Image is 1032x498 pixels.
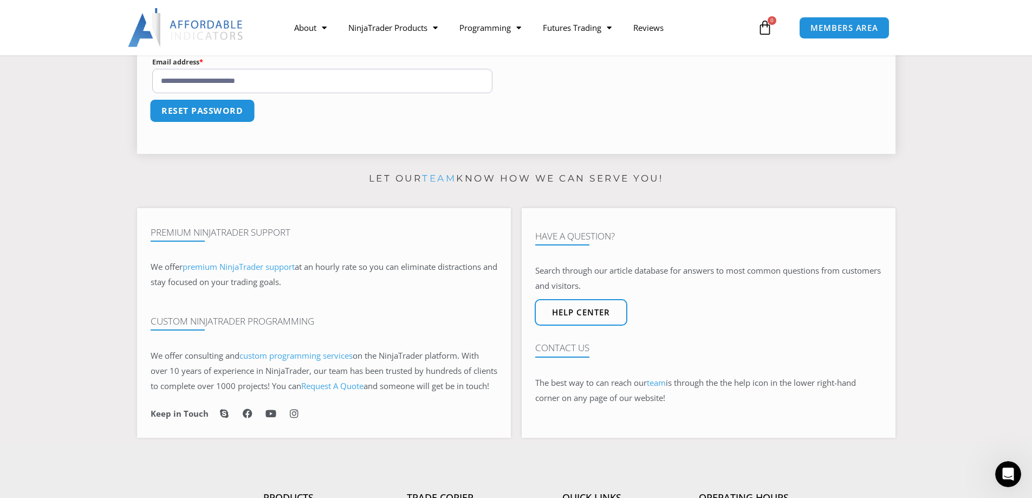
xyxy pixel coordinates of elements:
[151,350,497,391] span: on the NinjaTrader platform. With over 10 years of experience in NinjaTrader, our team has been t...
[137,170,895,187] p: Let our know how we can serve you!
[810,24,878,32] span: MEMBERS AREA
[151,261,183,272] span: We offer
[283,15,755,40] nav: Menu
[799,17,890,39] a: MEMBERS AREA
[535,376,882,406] p: The best way to can reach our is through the the help icon in the lower right-hand corner on any ...
[151,316,497,327] h4: Custom NinjaTrader Programming
[301,380,364,391] a: Request A Quote
[552,308,610,316] span: Help center
[337,15,449,40] a: NinjaTrader Products
[128,8,244,47] img: LogoAI | Affordable Indicators – NinjaTrader
[647,377,666,388] a: team
[239,350,353,361] a: custom programming services
[741,12,789,43] a: 0
[622,15,674,40] a: Reviews
[449,15,532,40] a: Programming
[152,55,493,69] label: Email address
[422,173,456,184] a: team
[151,261,497,287] span: at an hourly rate so you can eliminate distractions and stay focused on your trading goals.
[151,227,497,238] h4: Premium NinjaTrader Support
[183,261,295,272] a: premium NinjaTrader support
[535,299,627,326] a: Help center
[150,99,255,122] button: Reset password
[151,409,209,419] h6: Keep in Touch
[532,15,622,40] a: Futures Trading
[535,342,882,353] h4: Contact Us
[995,461,1021,487] iframe: Intercom live chat
[535,263,882,294] p: Search through our article database for answers to most common questions from customers and visit...
[151,350,353,361] span: We offer consulting and
[768,16,776,25] span: 0
[535,231,882,242] h4: Have A Question?
[283,15,337,40] a: About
